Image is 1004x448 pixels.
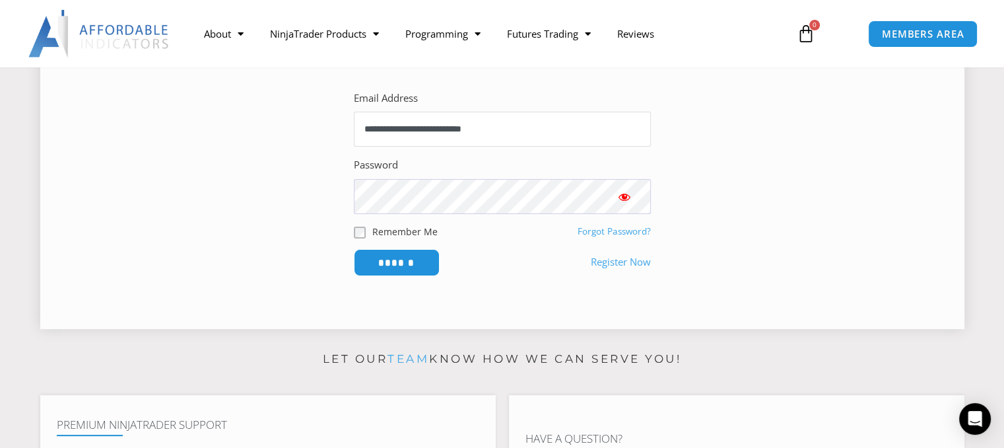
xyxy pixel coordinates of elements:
label: Email Address [354,89,418,108]
p: Let our know how we can serve you! [40,349,964,370]
button: Show password [598,179,651,214]
a: Futures Trading [494,19,604,49]
span: 0 [809,20,820,30]
a: Reviews [604,19,667,49]
a: MEMBERS AREA [868,20,978,48]
span: MEMBERS AREA [882,29,964,39]
div: Open Intercom Messenger [959,403,991,435]
nav: Menu [191,19,784,49]
a: Programming [392,19,494,49]
label: Password [354,156,398,174]
a: 0 [777,15,835,53]
a: Register Now [591,253,651,272]
a: team [387,352,429,365]
a: About [191,19,257,49]
h4: Have A Question? [525,432,948,445]
a: NinjaTrader Products [257,19,392,49]
h4: Premium NinjaTrader Support [57,418,479,431]
img: LogoAI [28,10,170,57]
label: Remember Me [372,225,438,239]
a: Forgot Password? [578,225,651,237]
